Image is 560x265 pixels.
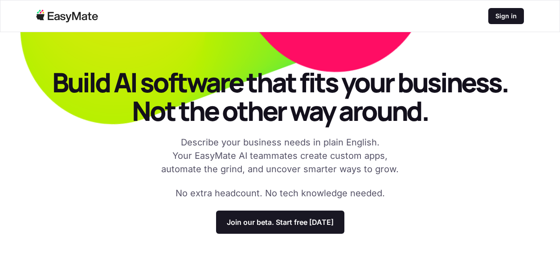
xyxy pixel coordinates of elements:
a: Join our beta. Start free [DATE] [216,211,344,234]
p: Join our beta. Start free [DATE] [227,218,334,227]
p: Sign in [495,12,517,21]
p: No extra headcount. No tech knowledge needed. [176,186,385,200]
a: Sign in [488,8,524,24]
p: Describe your business needs in plain English. Your EasyMate AI teammates create custom apps, aut... [155,136,405,176]
p: Build AI software that fits your business. Not the other way around. [36,68,524,125]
